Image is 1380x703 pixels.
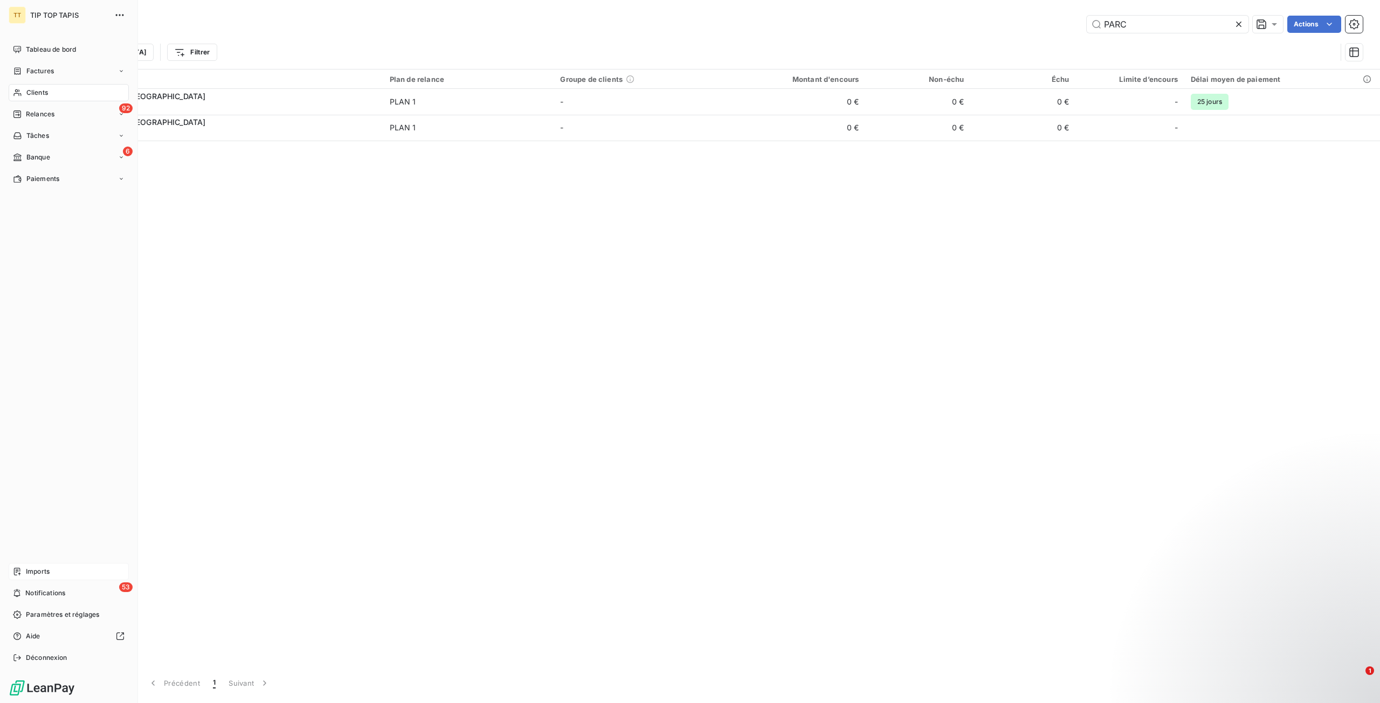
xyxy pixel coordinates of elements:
[30,11,108,19] span: TIP TOP TAPIS
[1287,16,1341,33] button: Actions
[9,6,26,24] div: TT
[74,92,205,101] span: PRESSING DU [GEOGRAPHIC_DATA]
[26,66,54,76] span: Factures
[26,567,50,576] span: Imports
[26,109,54,119] span: Relances
[1343,666,1369,692] iframe: Intercom live chat
[9,679,75,697] img: Logo LeanPay
[390,122,416,133] div: PLAN 1
[26,174,59,184] span: Paiements
[119,582,133,592] span: 53
[74,128,377,138] span: C0319
[865,89,970,115] td: 0 €
[26,88,48,98] span: Clients
[167,44,217,61] button: Filtrer
[222,672,277,694] button: Suivant
[865,115,970,141] td: 0 €
[206,672,222,694] button: 1
[25,588,65,598] span: Notifications
[26,631,40,641] span: Aide
[1175,96,1178,107] span: -
[26,131,49,141] span: Tâches
[9,628,129,645] a: Aide
[1191,75,1374,83] div: Délai moyen de paiement
[213,678,216,688] span: 1
[390,96,416,107] div: PLAN 1
[1164,598,1380,674] iframe: Intercom notifications message
[1082,75,1178,83] div: Limite d’encours
[26,610,99,620] span: Paramètres et réglages
[74,102,377,113] span: C0322
[119,103,133,113] span: 92
[560,97,563,106] span: -
[724,115,865,141] td: 0 €
[1191,94,1229,110] span: 25 jours
[970,115,1075,141] td: 0 €
[970,89,1075,115] td: 0 €
[1365,666,1374,675] span: 1
[560,123,563,132] span: -
[560,75,623,83] span: Groupe de clients
[26,45,76,54] span: Tableau de bord
[123,147,133,156] span: 6
[1175,122,1178,133] span: -
[26,152,50,162] span: Banque
[74,117,205,127] span: PRESSING DU [GEOGRAPHIC_DATA]
[731,75,859,83] div: Montant d'encours
[872,75,964,83] div: Non-échu
[1087,16,1248,33] input: Rechercher
[724,89,865,115] td: 0 €
[26,653,67,663] span: Déconnexion
[390,75,548,83] div: Plan de relance
[977,75,1069,83] div: Échu
[141,672,206,694] button: Précédent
